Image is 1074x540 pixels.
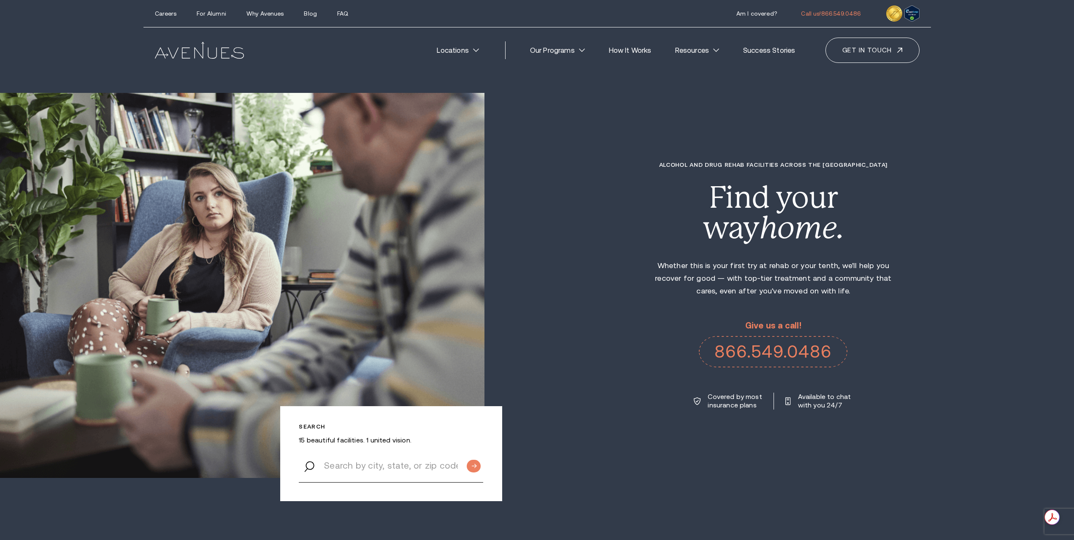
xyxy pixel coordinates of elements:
img: Verify Approval for www.avenuesrecovery.com [904,5,919,22]
input: Search by city, state, or zip code [299,449,483,483]
p: Whether this is your first try at rehab or your tenth, we'll help you recover for good — with top... [652,259,894,297]
a: Locations [428,41,488,60]
a: Why Avenues [246,10,284,17]
input: Submit [467,460,481,472]
a: Success Stories [734,41,804,60]
a: Get in touch [825,38,920,63]
a: Resources [666,41,728,60]
i: home. [760,210,844,245]
a: How It Works [600,41,660,60]
a: Our Programs [521,41,594,60]
h1: Alcohol and Drug Rehab Facilities across the [GEOGRAPHIC_DATA] [652,161,894,168]
p: Give us a call! [699,321,847,330]
a: 866.549.0486 [699,336,847,367]
p: Covered by most insurance plans [708,393,763,410]
a: Call us!866.549.0486 [801,10,861,17]
a: Covered by most insurance plans [694,393,763,410]
a: Verify LegitScript Approval for www.avenuesrecovery.com [904,8,919,16]
a: Careers [155,10,177,17]
span: 866.549.0486 [821,10,861,17]
a: Blog [304,10,317,17]
a: For Alumni [197,10,226,17]
p: 15 beautiful facilities. 1 united vision. [299,436,483,445]
p: Search [299,423,483,430]
a: Available to chat with you 24/7 [785,393,852,410]
a: FAQ [337,10,348,17]
p: Available to chat with you 24/7 [798,393,853,410]
a: Am I covered? [736,10,777,17]
div: Find your way [652,182,894,243]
